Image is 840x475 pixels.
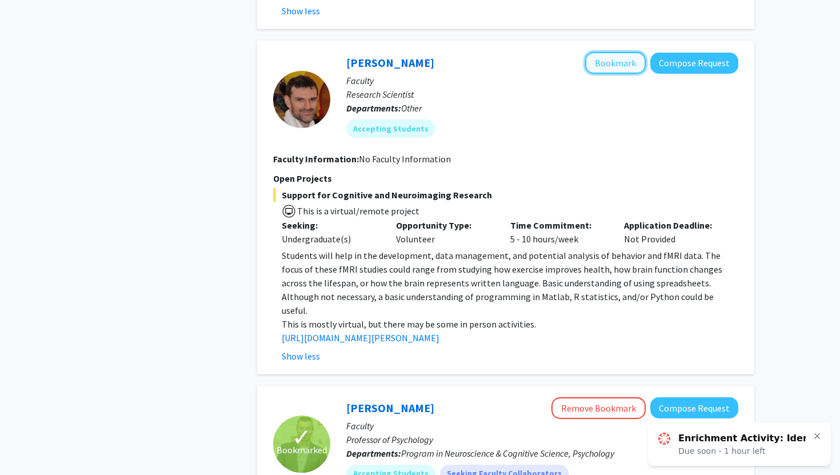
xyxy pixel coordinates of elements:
span: Support for Cognitive and Neuroimaging Research [273,188,738,202]
span: Other [401,102,422,114]
a: [PERSON_NAME] [346,55,434,70]
button: Show less [282,349,320,363]
div: Undergraduate(s) [282,232,379,246]
b: Departments: [346,448,401,459]
p: Opportunity Type: [396,218,493,232]
div: Volunteer [387,218,502,246]
button: Show less [282,4,320,18]
mat-chip: Accepting Students [346,119,435,138]
button: Compose Request to Jeremy Purcell [650,53,738,74]
p: Professor of Psychology [346,433,738,446]
a: [URL][DOMAIN_NAME][PERSON_NAME] [282,332,439,344]
span: No Faculty Information [359,153,451,165]
p: Faculty [346,419,738,433]
span: This is a virtual/remote project [296,205,419,217]
b: Departments: [346,102,401,114]
p: Application Deadline: [624,218,721,232]
p: Time Commitment: [510,218,607,232]
div: 5 - 10 hours/week [502,218,616,246]
p: Faculty [346,74,738,87]
span: ✓ [292,432,311,443]
p: Seeking: [282,218,379,232]
p: This is mostly virtual, but there may be some in person activities. [282,317,738,331]
button: Remove Bookmark [551,397,646,419]
b: Faculty Information: [273,153,359,165]
p: Research Scientist [346,87,738,101]
button: Compose Request to Alexander Shackman [650,397,738,418]
iframe: Chat [9,424,49,466]
p: Open Projects [273,171,738,185]
span: Students will help in the development, data management, and potential analysis of behavior and fM... [282,250,722,316]
a: [PERSON_NAME] [346,401,434,415]
span: Program in Neuroscience & Cognitive Science, Psychology [401,448,614,459]
div: Not Provided [615,218,730,246]
span: Bookmarked [277,443,327,457]
button: Add Jeremy Purcell to Bookmarks [585,52,646,74]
